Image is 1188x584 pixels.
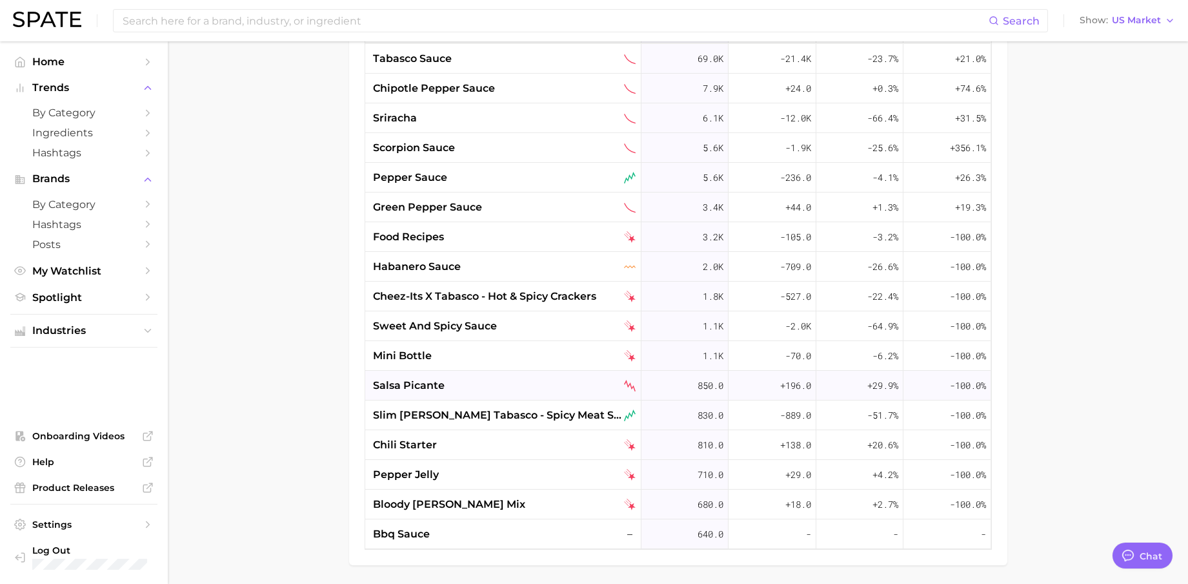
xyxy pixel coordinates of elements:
span: +196.0 [780,378,811,393]
span: -100.0% [950,437,986,453]
img: falling star [624,291,636,302]
span: food recipes [373,229,444,245]
span: 5.6k [703,170,723,185]
span: +18.0 [785,497,811,512]
div: slim jim x tabasco - spicy meat sticks [365,401,641,430]
span: 3.2k [703,229,723,245]
span: -1.9k [785,140,811,156]
button: Trends [10,78,157,98]
span: +356.1% [950,140,986,156]
span: -21.4k [780,51,811,67]
span: 1.8k [703,289,723,304]
a: Ingredients [10,123,157,143]
span: pepper jelly [373,467,439,483]
input: Search here for a brand, industry, or ingredient [121,10,989,32]
span: 710.0 [698,467,723,483]
span: Hashtags [32,218,136,231]
span: -236.0 [780,170,811,185]
span: US Market [1112,17,1161,24]
span: -70.0 [785,348,811,364]
span: Product Releases [32,482,136,494]
span: chipotle pepper sauce [373,81,495,96]
span: Onboarding Videos [32,430,136,442]
a: Onboarding Videos [10,426,157,446]
button: bloody [PERSON_NAME] mixfalling star680.0+18.0+2.7%-100.0% [365,490,991,519]
span: Ingredients [32,127,136,139]
span: 69.0k [698,51,723,67]
span: mini bottle [373,348,432,364]
a: Posts [10,235,157,255]
span: slim [PERSON_NAME] tabasco - spicy meat sticks [373,408,621,423]
a: Home [10,52,157,72]
span: +21.0% [955,51,986,67]
button: chipotle pepper saucesustained decliner7.9k+24.0+0.3%+74.6% [365,74,991,103]
span: sweet and spicy sauce [373,318,497,334]
span: +74.6% [955,81,986,96]
span: habanero sauce [373,259,461,275]
img: falling star [624,469,636,481]
img: SPATE [13,12,81,27]
button: tabasco saucesustained decliner69.0k-21.4k-23.7%+21.0% [365,44,991,74]
span: 850.0 [698,378,723,393]
span: 3.4k [703,200,723,215]
a: Help [10,452,157,472]
span: -100.0% [950,497,986,512]
span: - [893,527,898,542]
img: falling star [624,231,636,243]
img: falling star [624,350,636,362]
span: -2.0k [785,318,811,334]
button: cheez-its x tabasco - hot & spicy crackersfalling star1.8k-527.0-22.4%-100.0% [365,282,991,311]
span: bbq sauce [373,527,430,542]
button: salsa picanteseasonal decliner850.0+196.0+29.9%-100.0% [365,371,991,401]
span: -23.7% [867,51,898,67]
span: Posts [32,238,136,251]
a: Settings [10,515,157,534]
span: +26.3% [955,170,986,185]
button: srirachasustained decliner6.1k-12.0k-66.4%+31.5% [365,103,991,133]
a: Spotlight [10,287,157,308]
span: +1.3% [872,200,898,215]
img: sustained decliner [624,112,636,124]
span: +2.7% [872,497,898,512]
button: pepper jellyfalling star710.0+29.0+4.2%-100.0% [365,460,991,490]
span: 680.0 [698,497,723,512]
span: -889.0 [780,408,811,423]
span: pepper sauce [373,170,447,185]
button: bbq sauce–640.0--- [365,519,991,549]
span: +31.5% [955,110,986,126]
img: falling star [624,320,636,332]
span: -100.0% [950,408,986,423]
img: seasonal decliner [624,380,636,391]
span: -25.6% [867,140,898,156]
button: sweet and spicy saucefalling star1.1k-2.0k-64.9%-100.0% [365,311,991,341]
span: +4.2% [872,467,898,483]
a: Hashtags [10,143,157,163]
img: sustained decliner [624,83,636,94]
span: 6.1k [703,110,723,126]
button: Brands [10,169,157,189]
span: - [981,527,986,542]
button: slim [PERSON_NAME] tabasco - spicy meat sticksseasonal riser830.0-889.0-51.7%-100.0% [365,401,991,430]
span: 810.0 [698,437,723,453]
span: – [624,527,636,542]
button: ShowUS Market [1076,12,1178,29]
a: Product Releases [10,478,157,497]
img: falling star [624,499,636,510]
button: habanero sauceseasonal flat2.0k-709.0-26.6%-100.0% [365,252,991,282]
span: -100.0% [950,467,986,483]
img: sustained decliner [624,53,636,65]
span: -709.0 [780,259,811,275]
span: green pepper sauce [373,200,482,215]
img: seasonal riser [624,410,636,421]
button: pepper sauceseasonal riser5.6k-236.0-4.1%+26.3% [365,163,991,193]
span: cheez-its x tabasco - hot & spicy crackers [373,289,596,304]
span: Help [32,456,136,468]
a: by Category [10,194,157,214]
span: -51.7% [867,408,898,423]
span: -22.4% [867,289,898,304]
span: -12.0k [780,110,811,126]
span: -4.1% [872,170,898,185]
span: -527.0 [780,289,811,304]
span: Industries [32,325,136,337]
span: My Watchlist [32,265,136,277]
